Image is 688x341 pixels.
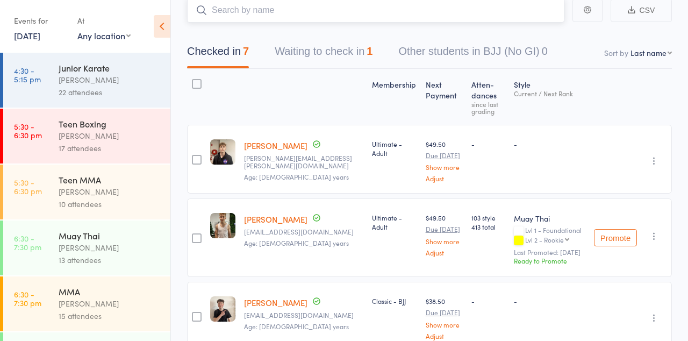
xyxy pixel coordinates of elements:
div: - [514,296,585,306]
time: 6:30 - 7:30 pm [14,234,41,251]
time: 5:30 - 6:30 pm [14,122,42,139]
div: 0 [542,45,548,57]
a: Show more [426,321,463,328]
div: At [77,12,131,30]
div: Lvl 1 - Foundational [514,226,585,245]
div: Muay Thai [514,213,585,224]
div: Ready to Promote [514,256,585,265]
time: 5:30 - 6:30 pm [14,178,42,195]
div: Ultimate - Adult [372,213,417,231]
div: Style [510,74,590,120]
label: Sort by [604,47,628,58]
div: 15 attendees [59,310,161,322]
div: since last grading [471,101,505,115]
div: $49.50 [426,139,463,182]
button: Waiting to check in1 [275,40,372,68]
time: 4:30 - 5:15 pm [14,66,41,83]
div: Membership [368,74,421,120]
small: Due [DATE] [426,225,463,233]
a: 5:30 -6:30 pmTeen Boxing[PERSON_NAME]17 attendees [3,109,170,164]
small: willj2007au@gmail.com [244,228,363,236]
div: 22 attendees [59,86,161,98]
a: [PERSON_NAME] [244,140,307,151]
div: [PERSON_NAME] [59,241,161,254]
button: Checked in7 [187,40,249,68]
div: Classic - BJJ [372,296,417,306]
div: Junior Karate [59,62,161,74]
span: 103 style [471,213,505,222]
a: 6:30 -7:30 pmMMA[PERSON_NAME]15 attendees [3,276,170,331]
div: Lvl 2 - Rookie [525,236,564,243]
a: Show more [426,238,463,245]
img: image1698390182.png [210,296,235,322]
div: Any location [77,30,131,41]
a: [DATE] [14,30,40,41]
time: 6:30 - 7:30 pm [14,290,41,307]
small: aidenpethick0@gmail.com [244,311,363,319]
small: finn.v.graham@gmail.com [244,154,363,170]
button: Other students in BJJ (No GI)0 [398,40,547,68]
a: Adjust [426,175,463,182]
div: $49.50 [426,213,463,255]
div: - [471,296,505,306]
a: Adjust [426,249,463,256]
div: Muay Thai [59,230,161,241]
div: [PERSON_NAME] [59,130,161,142]
a: Adjust [426,332,463,339]
div: 17 attendees [59,142,161,154]
div: 7 [243,45,249,57]
small: Due [DATE] [426,152,463,159]
span: Age: [DEMOGRAPHIC_DATA] years [244,322,349,331]
img: image1731993919.png [210,213,235,238]
div: [PERSON_NAME] [59,74,161,86]
img: image1699945900.png [210,139,235,165]
div: Events for [14,12,67,30]
a: 4:30 -5:15 pmJunior Karate[PERSON_NAME]22 attendees [3,53,170,108]
span: 413 total [471,222,505,231]
span: Age: [DEMOGRAPHIC_DATA] years [244,238,349,247]
small: Last Promoted: [DATE] [514,248,585,256]
div: Teen Boxing [59,118,161,130]
small: Due [DATE] [426,309,463,316]
a: [PERSON_NAME] [244,297,307,308]
div: Ultimate - Adult [372,139,417,158]
div: Atten­dances [467,74,510,120]
div: 1 [367,45,372,57]
span: Age: [DEMOGRAPHIC_DATA] years [244,172,349,181]
a: [PERSON_NAME] [244,214,307,225]
div: $38.50 [426,296,463,339]
div: - [471,139,505,148]
a: 5:30 -6:30 pmTeen MMA[PERSON_NAME]10 attendees [3,165,170,219]
div: Last name [630,47,666,58]
div: - [514,139,585,148]
a: Show more [426,164,463,170]
div: [PERSON_NAME] [59,186,161,198]
div: 13 attendees [59,254,161,266]
div: Teen MMA [59,174,161,186]
div: Current / Next Rank [514,90,585,97]
div: Next Payment [421,74,467,120]
div: MMA [59,286,161,297]
div: 10 attendees [59,198,161,210]
a: 6:30 -7:30 pmMuay Thai[PERSON_NAME]13 attendees [3,221,170,275]
div: [PERSON_NAME] [59,297,161,310]
button: Promote [594,229,637,246]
